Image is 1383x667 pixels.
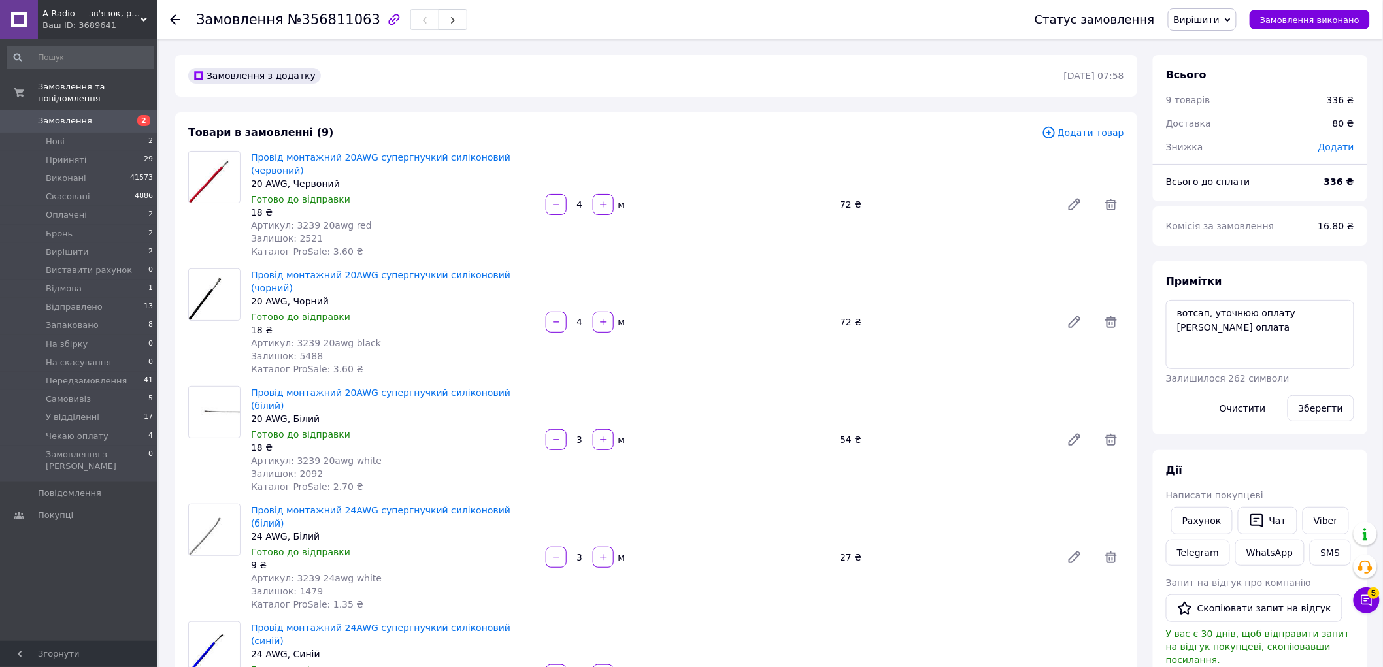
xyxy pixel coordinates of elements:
[1325,109,1362,138] div: 80 ₴
[1310,540,1352,566] button: SMS
[46,154,86,166] span: Прийняті
[251,623,510,646] a: Провід монтажний 24AWG супергнучкий силіконовий (синій)
[46,172,86,184] span: Виконані
[189,269,240,320] img: Провід монтажний 20AWG супергнучкий силіконовий (чорний)
[1303,507,1348,534] a: Viber
[251,152,510,176] a: Провід монтажний 20AWG супергнучкий силіконовий (червоний)
[1166,221,1275,231] span: Комісія за замовлення
[1166,118,1211,129] span: Доставка
[189,504,240,555] img: Провід монтажний 24AWG супергнучкий силіконовий (білий)
[251,323,535,336] div: 18 ₴
[1235,540,1304,566] a: WhatsApp
[1260,15,1359,25] span: Замовлення виконано
[188,126,334,138] span: Товари в замовленні (9)
[46,375,127,387] span: Передзамовлення
[615,433,626,446] div: м
[46,136,65,148] span: Нові
[1318,142,1354,152] span: Додати
[1098,427,1124,453] span: Видалити
[1166,490,1263,500] span: Написати покупцеві
[251,312,350,322] span: Готово до відправки
[144,412,153,423] span: 17
[615,551,626,564] div: м
[46,246,89,258] span: Вирішити
[251,599,363,610] span: Каталог ProSale: 1.35 ₴
[1166,628,1350,665] span: У вас є 30 днів, щоб відправити запит на відгук покупцеві, скопіювавши посилання.
[42,8,141,20] span: A-Radio — зв'язок, радіо, електроніка
[38,487,101,499] span: Повідомлення
[46,209,87,221] span: Оплачені
[1166,594,1342,622] button: Скопіювати запит на відгук
[251,338,381,348] span: Артикул: 3239 20awg black
[1166,176,1250,187] span: Всього до сплати
[251,505,510,529] a: Провід монтажний 24AWG супергнучкий силіконовий (білий)
[7,46,154,69] input: Пошук
[615,198,626,211] div: м
[1174,14,1220,25] span: Вирішити
[46,449,148,472] span: Замовлення з [PERSON_NAME]
[148,228,153,240] span: 2
[1061,309,1088,335] a: Редагувати
[1166,464,1182,476] span: Дії
[1166,300,1354,369] textarea: вотсап, уточнюю оплату [PERSON_NAME] оплата
[251,220,372,231] span: Артикул: 3239 20awg red
[46,265,132,276] span: Виставити рахунок
[130,172,153,184] span: 41573
[46,412,99,423] span: У відділенні
[288,12,380,27] span: №356811063
[46,338,88,350] span: На збірку
[46,301,103,313] span: Відправлено
[46,357,111,368] span: На скасування
[148,283,153,295] span: 1
[251,351,323,361] span: Залишок: 5488
[1098,191,1124,218] span: Видалити
[38,115,92,127] span: Замовлення
[251,573,382,583] span: Артикул: 3239 24awg white
[1368,587,1380,599] span: 5
[1166,373,1290,383] span: Залишилося 262 символи
[38,81,157,105] span: Замовлення та повідомлення
[1061,544,1088,570] a: Редагувати
[1288,395,1354,421] button: Зберегти
[1166,578,1311,588] span: Запит на відгук про компанію
[46,319,99,331] span: Запаковано
[835,548,1056,566] div: 27 ₴
[135,191,153,203] span: 4886
[251,429,350,440] span: Готово до відправки
[46,191,90,203] span: Скасовані
[1166,142,1203,152] span: Знижка
[46,393,91,405] span: Самовивіз
[42,20,157,31] div: Ваш ID: 3689641
[148,136,153,148] span: 2
[835,431,1056,449] div: 54 ₴
[251,530,535,543] div: 24 AWG, Білий
[148,338,153,350] span: 0
[251,559,535,572] div: 9 ₴
[148,265,153,276] span: 0
[251,177,535,190] div: 20 AWG, Червоний
[251,647,535,660] div: 24 AWG, Синій
[251,295,535,308] div: 20 AWG, Чорний
[1324,176,1354,187] b: 336 ₴
[251,233,323,244] span: Залишок: 2521
[137,115,150,126] span: 2
[251,412,535,425] div: 20 AWG, Білий
[251,194,350,204] span: Готово до відправки
[251,455,382,466] span: Артикул: 3239 20awg white
[1064,71,1124,81] time: [DATE] 07:58
[1166,95,1210,105] span: 9 товарів
[1166,69,1207,81] span: Всього
[1035,13,1155,26] div: Статус замовлення
[144,375,153,387] span: 41
[1098,309,1124,335] span: Видалити
[1166,540,1230,566] a: Telegram
[1208,395,1277,421] button: Очистити
[148,246,153,258] span: 2
[1354,587,1380,613] button: Чат з покупцем5
[1166,275,1222,287] span: Примітки
[144,154,153,166] span: 29
[251,270,510,293] a: Провід монтажний 20AWG супергнучкий силіконовий (чорний)
[1171,507,1233,534] button: Рахунок
[615,316,626,329] div: м
[251,206,535,219] div: 18 ₴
